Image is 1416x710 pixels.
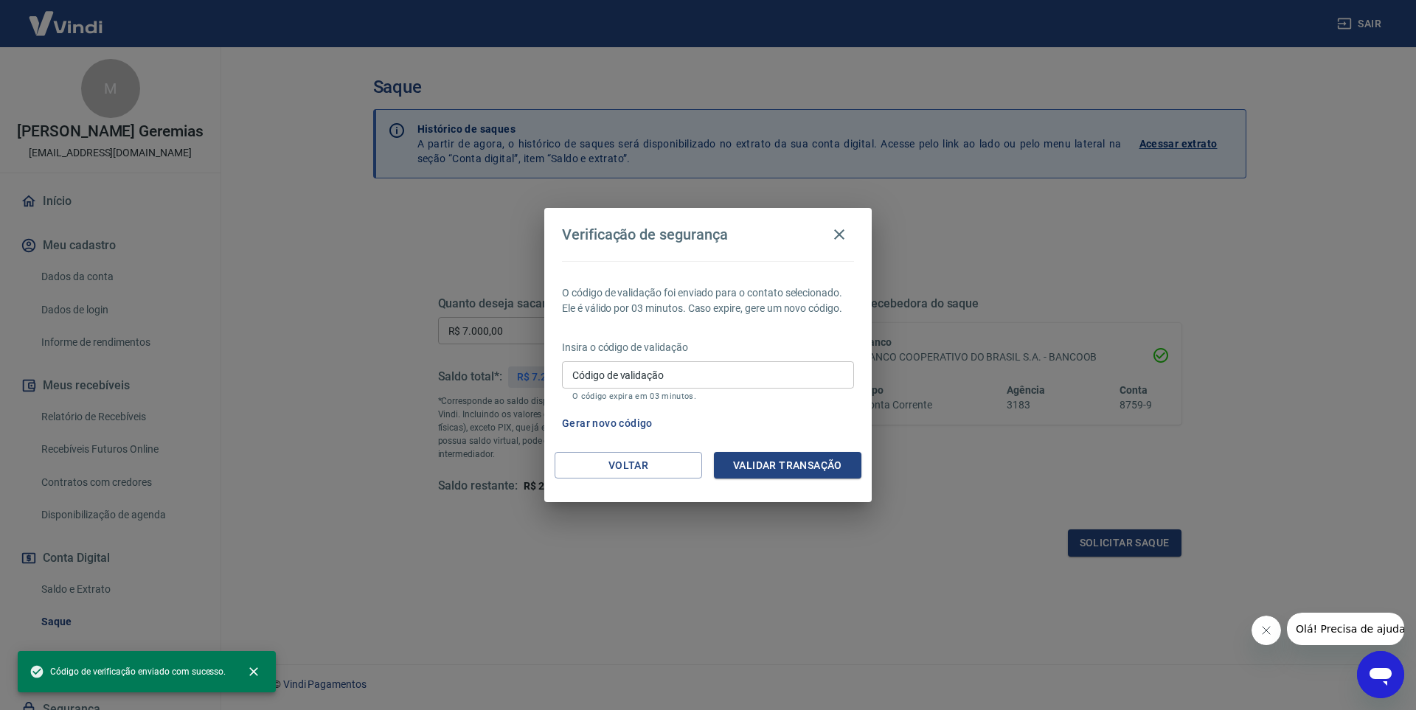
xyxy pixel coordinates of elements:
span: Código de verificação enviado com sucesso. [29,664,226,679]
iframe: Botão para abrir a janela de mensagens [1357,651,1404,698]
button: close [237,655,270,688]
button: Voltar [555,452,702,479]
button: Validar transação [714,452,861,479]
p: O código expira em 03 minutos. [572,391,844,401]
iframe: Fechar mensagem [1252,616,1281,645]
iframe: Mensagem da empresa [1287,613,1404,645]
h4: Verificação de segurança [562,226,728,243]
p: Insira o código de validação [562,340,854,355]
span: Olá! Precisa de ajuda? [9,10,124,22]
p: O código de validação foi enviado para o contato selecionado. Ele é válido por 03 minutos. Caso e... [562,285,854,316]
button: Gerar novo código [556,410,659,437]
